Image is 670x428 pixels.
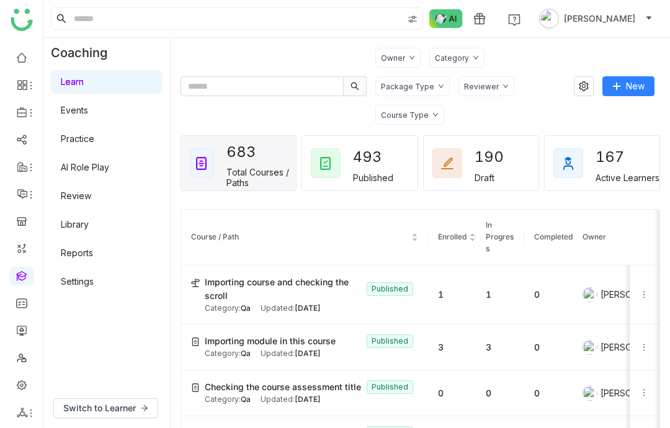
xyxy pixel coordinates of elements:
[205,334,336,348] span: Importing module in this course
[524,370,573,416] td: 0
[61,76,84,87] a: Learn
[476,324,524,370] td: 3
[583,386,597,401] img: 684a9aedde261c4b36a3ced9
[61,219,89,230] a: Library
[241,303,251,313] span: Qa
[205,348,251,360] div: Category:
[626,79,645,93] span: New
[353,172,393,183] div: Published
[191,279,200,287] img: create-new-path.svg
[583,340,597,355] img: 684a9aedde261c4b36a3ced9
[534,232,573,241] span: Completed
[602,76,654,96] button: New
[61,276,94,287] a: Settings
[440,156,455,171] img: draft_courses.svg
[367,334,413,348] nz-tag: Published
[226,167,297,188] div: Total Courses / Paths
[596,172,659,183] div: Active Learners
[43,38,126,68] div: Coaching
[381,110,429,120] div: Course Type
[11,9,33,31] img: logo
[53,398,158,418] button: Switch to Learner
[464,82,499,91] div: Reviewer
[438,232,467,241] span: Enrolled
[476,265,524,325] td: 1
[241,395,251,404] span: Qa
[561,156,576,171] img: active_learners.svg
[583,340,653,355] div: [PERSON_NAME]
[205,380,361,394] span: Checking the course assessment title
[508,14,520,26] img: help.svg
[261,303,321,314] div: Updated:
[295,395,321,404] span: [DATE]
[381,53,405,63] div: Owner
[583,232,606,241] span: Owner
[61,162,109,172] a: AI Role Play
[428,265,476,325] td: 1
[583,287,653,302] div: [PERSON_NAME]
[428,370,476,416] td: 0
[318,156,333,171] img: published_courses.svg
[61,105,88,115] a: Events
[539,9,559,29] img: avatar
[476,370,524,416] td: 0
[475,172,494,183] div: Draft
[295,349,321,358] span: [DATE]
[596,144,640,170] div: 167
[241,349,251,358] span: Qa
[428,324,476,370] td: 3
[61,133,94,144] a: Practice
[537,9,655,29] button: [PERSON_NAME]
[367,380,413,394] nz-tag: Published
[261,394,321,406] div: Updated:
[429,9,463,28] img: ask-buddy-normal.svg
[524,324,573,370] td: 0
[435,53,469,63] div: Category
[475,144,519,170] div: 190
[191,337,200,346] img: create-new-course.svg
[295,303,321,313] span: [DATE]
[61,247,93,258] a: Reports
[205,303,251,314] div: Category:
[524,265,573,325] td: 0
[194,156,209,171] img: total_courses.svg
[61,190,91,201] a: Review
[261,348,321,360] div: Updated:
[191,383,200,392] img: create-new-course.svg
[205,394,251,406] div: Category:
[191,232,239,241] span: Course / Path
[583,386,653,401] div: [PERSON_NAME]
[205,275,367,303] span: Importing course and checking the scroll
[226,138,271,164] div: 683
[486,220,514,253] span: In Progress
[381,82,434,91] div: Package Type
[63,401,136,415] span: Switch to Learner
[564,12,635,25] span: [PERSON_NAME]
[583,287,597,302] img: 684a9aedde261c4b36a3ced9
[367,282,413,296] nz-tag: Published
[408,14,418,24] img: search-type.svg
[353,144,398,170] div: 493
